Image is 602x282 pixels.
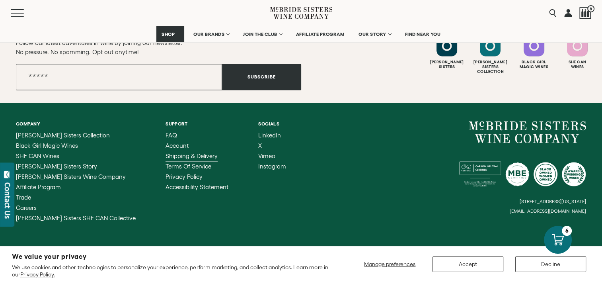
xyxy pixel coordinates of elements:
a: SHOP [156,26,184,42]
a: Careers [16,205,136,211]
a: FAQ [166,132,228,139]
span: OUR BRANDS [193,31,224,37]
a: Privacy Policy [166,174,228,180]
span: Account [166,142,189,149]
span: FAQ [166,132,177,139]
span: X [258,142,262,149]
h2: We value your privacy [12,253,330,260]
div: Black Girl Magic Wines [513,60,555,69]
a: Vimeo [258,153,286,159]
a: OUR BRANDS [188,26,234,42]
span: SHE CAN Wines [16,153,59,159]
a: LinkedIn [258,132,286,139]
small: [STREET_ADDRESS][US_STATE] [520,199,586,204]
a: Follow McBride Sisters Collection on Instagram [PERSON_NAME] SistersCollection [470,35,511,74]
a: JOIN THE CLUB [238,26,287,42]
a: McBride Sisters Wine Company [469,121,586,143]
button: Decline [515,257,586,272]
span: Terms of Service [166,163,211,170]
a: AFFILIATE PROGRAM [291,26,350,42]
a: Follow SHE CAN Wines on Instagram She CanWines [557,35,598,69]
span: JOIN THE CLUB [243,31,277,37]
div: [PERSON_NAME] Sisters Collection [470,60,511,74]
span: [PERSON_NAME] Sisters SHE CAN Collective [16,215,136,221]
span: SHOP [162,31,175,37]
a: FIND NEAR YOU [400,26,446,42]
span: Manage preferences [364,261,415,267]
span: Trade [16,194,31,201]
span: Accessibility Statement [166,184,228,190]
a: Black Girl Magic Wines [16,143,136,149]
a: Follow Black Girl Magic Wines on Instagram Black GirlMagic Wines [513,35,555,69]
a: Follow McBride Sisters on Instagram [PERSON_NAME]Sisters [426,35,468,69]
a: McBride Sisters SHE CAN Collective [16,215,136,221]
span: Affiliate Program [16,184,61,190]
span: Black Girl Magic Wines [16,142,78,149]
a: Trade [16,194,136,201]
span: OUR STORY [358,31,386,37]
p: Follow our latest adventures in wine by joining our newsletter. No pressure. No spamming. Opt out... [16,38,301,57]
a: McBride Sisters Collection [16,132,136,139]
a: OUR STORY [353,26,396,42]
a: Account [166,143,228,149]
a: SHE CAN Wines [16,153,136,159]
a: Privacy Policy. [20,271,55,278]
span: Vimeo [258,153,275,159]
button: Subscribe [222,64,301,90]
p: We use cookies and other technologies to personalize your experience, perform marketing, and coll... [12,264,330,278]
input: Email [16,64,222,90]
span: [PERSON_NAME] Sisters Story [16,163,97,170]
a: Instagram [258,163,286,170]
button: Mobile Menu Trigger [11,9,39,17]
small: [EMAIL_ADDRESS][DOMAIN_NAME] [510,208,586,214]
div: Contact Us [4,182,12,219]
div: She Can Wines [557,60,598,69]
span: [PERSON_NAME] Sisters Collection [16,132,110,139]
span: Privacy Policy [166,173,203,180]
a: X [258,143,286,149]
span: Careers [16,204,37,211]
span: AFFILIATE PROGRAM [296,31,345,37]
a: Affiliate Program [16,184,136,190]
button: Accept [433,257,503,272]
span: Shipping & Delivery [166,153,218,159]
a: Terms of Service [166,163,228,170]
span: 6 [587,5,594,12]
span: LinkedIn [258,132,281,139]
a: Accessibility Statement [166,184,228,190]
span: [PERSON_NAME] Sisters Wine Company [16,173,126,180]
a: McBride Sisters Story [16,163,136,170]
a: McBride Sisters Wine Company [16,174,136,180]
div: 6 [562,226,572,236]
a: Shipping & Delivery [166,153,228,159]
span: FIND NEAR YOU [405,31,441,37]
div: [PERSON_NAME] Sisters [426,60,468,69]
button: Manage preferences [359,257,421,272]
